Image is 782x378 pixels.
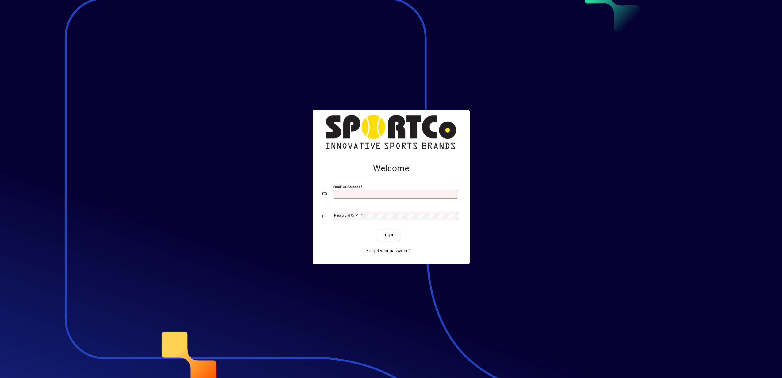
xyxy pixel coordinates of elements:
a: Forgot your password? [364,245,413,256]
button: Login [377,229,400,241]
mat-label: Email or Barcode [333,184,360,189]
span: Forgot your password? [366,248,411,254]
h2: Welcome [322,163,460,174]
mat-label: Password or Pin [334,213,360,218]
span: Login [382,232,395,238]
